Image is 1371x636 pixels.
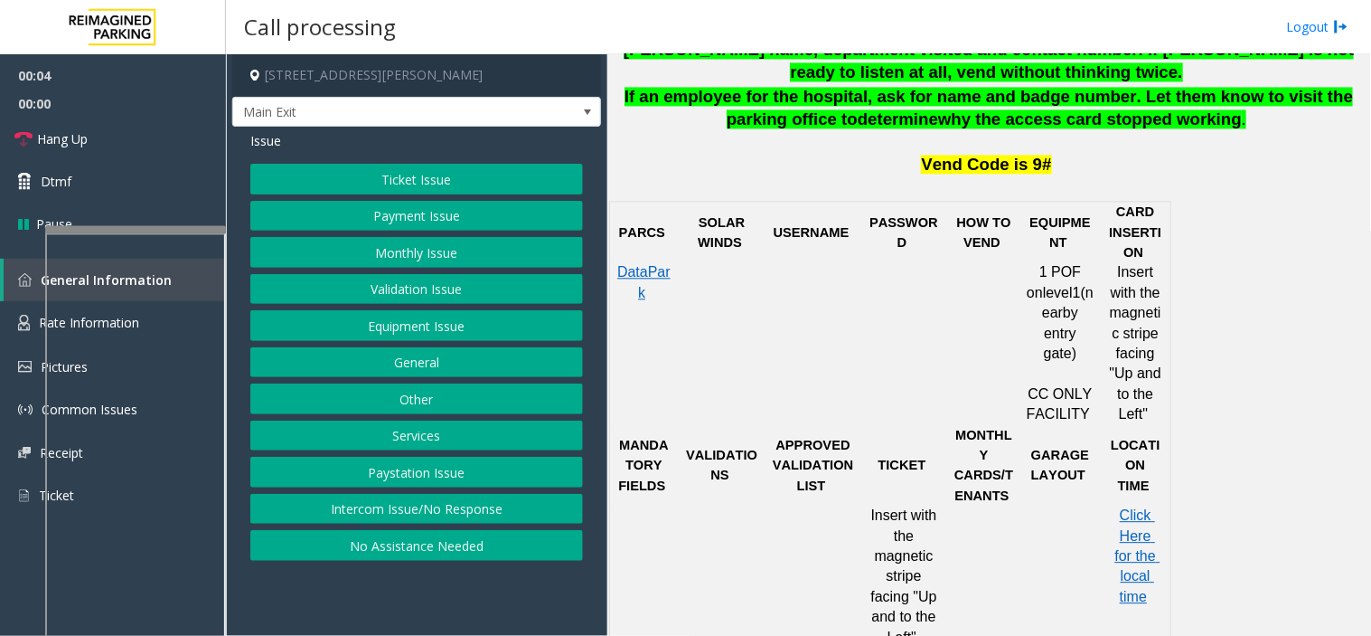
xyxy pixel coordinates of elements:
span: PARCS [619,225,665,240]
span: TICKET [878,458,926,472]
img: 'icon' [18,403,33,417]
span: Issue [250,131,281,150]
span: VALIDATIONS [686,448,757,482]
span: Dtmf [41,172,71,191]
a: Click Here for the local time [1115,508,1160,604]
span: USERNAME [774,225,850,240]
button: Other [250,384,583,414]
img: logout [1334,17,1348,36]
button: Services [250,421,583,451]
img: 'icon' [18,447,31,459]
img: 'icon' [18,315,30,331]
button: Monthly Issue [250,237,583,268]
span: Hang Up [37,129,88,148]
button: Ticket Issue [250,164,583,195]
button: No Assistance Needed [250,530,583,561]
span: SOLAR WINDS [698,215,748,250]
button: General [250,347,583,378]
span: Rate Information [39,314,139,331]
span: General Information [41,271,172,289]
span: GARAGE LAYOUT [1031,448,1093,482]
span: Ticket [39,487,74,504]
h3: Call processing [235,5,405,49]
span: Main Exit [233,98,527,127]
span: Click Here for the local time [1115,508,1160,604]
span: PASSWORD [869,215,938,250]
button: Paystation Issue [250,457,583,488]
button: Payment Issue [250,201,583,232]
span: Receipt [40,444,83,461]
span: CARD INSERTION [1109,204,1161,260]
span: Pause [36,214,72,233]
span: determine [858,109,938,128]
a: Logout [1287,17,1348,36]
img: 'icon' [18,488,30,504]
img: 'icon' [18,273,32,287]
span: Common Issues [42,401,137,418]
h4: [STREET_ADDRESS][PERSON_NAME] [232,54,601,97]
span: 1 POF on [1027,264,1085,299]
span: Vend Code is 9# [921,155,1051,174]
span: 1 [1073,285,1081,300]
img: 'icon' [18,361,32,373]
span: If an employee for the hospital, ask for name and badge number. Let them know to visit the parkin... [624,87,1354,128]
button: Intercom Issue/No Response [250,494,583,525]
span: CC ONLY FACILITY [1027,386,1096,422]
span: MANDATORY FIELDS [618,438,668,493]
span: APPROVED VALIDATION LIST [773,438,858,493]
span: why the access card stopped working [938,109,1242,128]
span: Pictures [41,358,88,375]
span: HOW TO VEND [956,215,1014,250]
button: Validation Issue [250,274,583,305]
span: DataPark [617,264,671,299]
span: EQUIPMENT [1029,215,1091,250]
a: DataPark [617,265,671,299]
button: Equipment Issue [250,310,583,341]
a: General Information [4,259,226,301]
span: If [PERSON_NAME] is irate, simply vend the gate. Try to ask - ticket number, [PERSON_NAME] name, ... [624,17,1355,81]
span: level [1043,285,1073,300]
span: . [1242,109,1246,128]
span: LOCATION TIME [1111,438,1160,493]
